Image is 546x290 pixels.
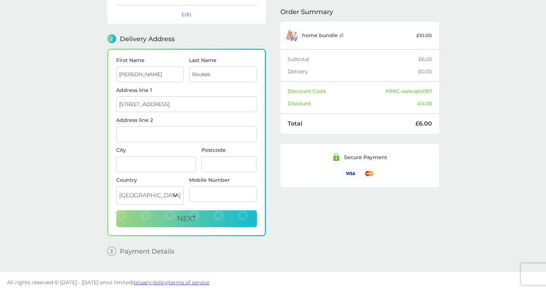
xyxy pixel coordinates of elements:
[288,89,386,94] div: Discount Code
[134,279,167,286] a: privacy policy
[120,36,175,42] span: Delivery Address
[116,148,196,153] label: City
[116,88,257,93] label: Address line 1
[189,177,257,183] label: Mobile Number
[416,32,432,39] p: £10.00
[280,9,333,15] span: Order Summary
[344,155,387,160] div: Secure Payment
[362,169,376,178] img: /assets/icons/cards/mastercard.svg
[107,34,116,43] span: 2
[116,177,184,183] div: Country
[418,69,432,74] div: £0.00
[116,118,257,123] label: Address line 2
[302,32,338,39] span: home bundle
[288,57,419,62] div: Subtotal
[288,101,416,106] div: Discount
[169,279,209,286] a: terms of service
[288,121,415,127] div: Total
[386,89,432,94] div: FRRC-4a4cabd197
[177,214,196,223] span: Next
[288,69,418,74] div: Delivery
[116,210,257,228] button: Next
[116,58,184,63] label: First Name
[419,57,432,62] div: £6.00
[416,101,432,106] div: -£4.00
[343,169,358,178] img: /assets/icons/cards/visa.svg
[120,248,174,255] span: Payment Details
[189,58,257,63] label: Last Name
[182,11,192,18] button: Edit
[107,247,116,256] span: 3
[302,32,344,38] p: x 1
[201,148,257,153] label: Postcode
[415,121,432,127] div: £6.00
